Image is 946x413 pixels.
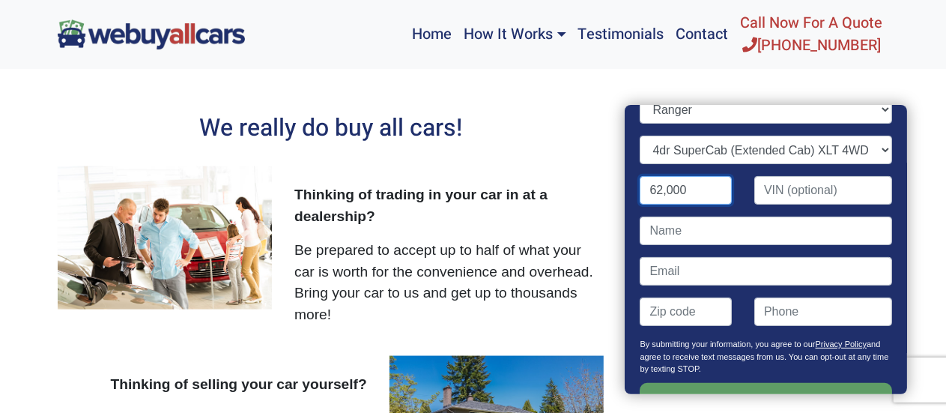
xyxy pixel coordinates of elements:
strong: Thinking of selling your car yourself? [111,376,367,392]
input: Email [640,257,892,286]
a: Call Now For A Quote[PHONE_NUMBER] [735,6,889,63]
img: We Buy All Cars in NJ logo [58,19,245,49]
a: Privacy Policy [816,340,867,349]
input: Mileage [640,176,733,205]
a: How It Works [458,6,571,63]
p: Be prepared to accept up to half of what your car is worth for the convenience and overhead. Brin... [294,240,604,326]
h2: We really do buy all cars! [58,114,604,142]
p: By submitting your information, you agree to our and agree to receive text messages from us. You ... [640,338,892,383]
a: Home [406,6,458,63]
input: Name [640,217,892,245]
strong: Thinking of trading in your car in at a dealership? [294,187,548,224]
input: VIN (optional) [754,176,892,205]
input: Zip code [640,298,733,326]
input: Phone [754,298,892,326]
a: Contact [670,6,735,63]
a: Testimonials [572,6,670,63]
